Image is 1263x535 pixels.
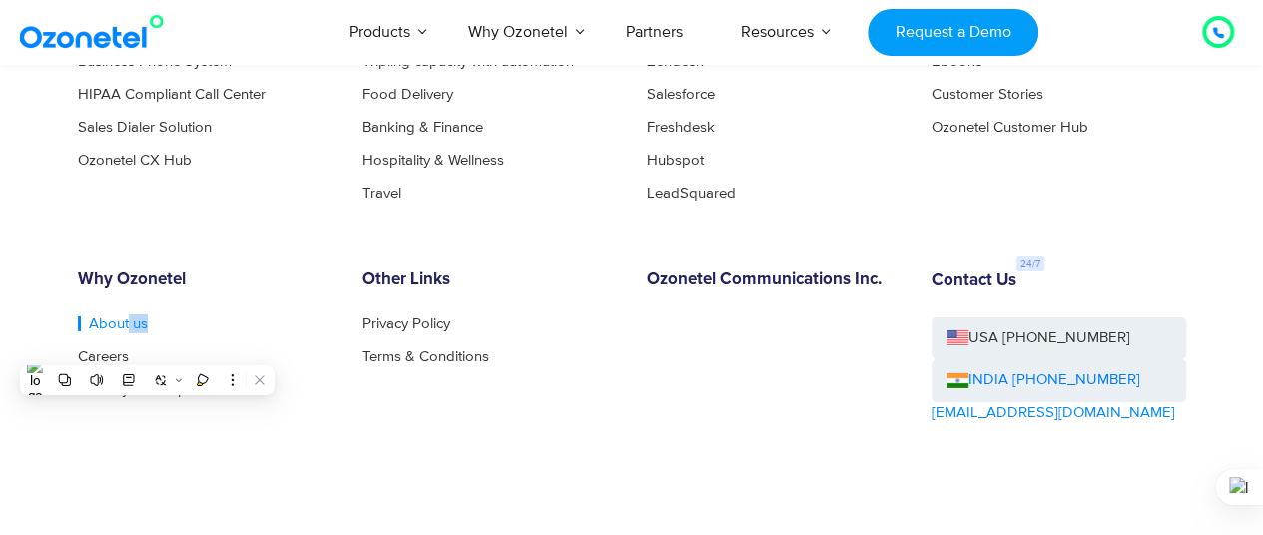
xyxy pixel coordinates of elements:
h6: Why Ozonetel [78,270,332,290]
a: Request a Demo [868,9,1038,56]
a: Sales Dialer Solution [78,120,212,135]
a: Hubspot [647,153,704,168]
a: Ebooks [932,54,982,69]
a: Freshdesk [647,120,715,135]
a: Salesforce [647,87,715,102]
a: Business Phone System [78,54,232,69]
img: ind-flag.png [947,373,968,388]
a: Ozonetel CX Hub [78,153,192,168]
a: Hospitality & Wellness [362,153,504,168]
a: Ozonetel Customer Hub [932,120,1088,135]
a: USA [PHONE_NUMBER] [932,317,1186,360]
h6: Ozonetel Communications Inc. [647,270,902,290]
a: INDIA [PHONE_NUMBER] [947,369,1140,392]
img: us-flag.png [947,330,968,345]
a: Zendesk [647,54,704,69]
a: Security & Compliance [78,382,224,397]
a: Food Delivery [362,87,453,102]
h6: Other Links [362,270,617,290]
a: Customer Stories [932,87,1043,102]
a: Privacy Policy [362,316,450,331]
a: LeadSquared [647,186,736,201]
a: Terms & Conditions [362,349,489,364]
a: [EMAIL_ADDRESS][DOMAIN_NAME] [932,402,1175,425]
a: About us [78,316,148,331]
a: Banking & Finance [362,120,483,135]
a: Careers [78,349,129,364]
h6: Contact Us [932,271,1016,291]
a: HIPAA Compliant Call Center [78,87,266,102]
a: Travel [362,186,401,201]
